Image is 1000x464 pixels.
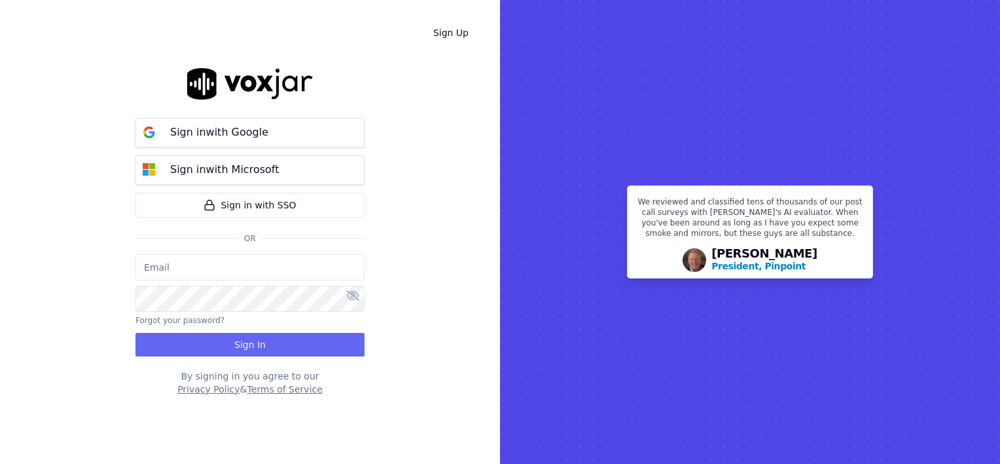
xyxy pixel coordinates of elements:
[711,248,817,273] div: [PERSON_NAME]
[135,333,365,357] button: Sign In
[711,260,806,273] p: President, Pinpoint
[247,383,322,396] button: Terms of Service
[135,254,365,280] input: Email
[135,193,365,218] a: Sign in with SSO
[423,21,479,45] a: Sign Up
[170,125,268,140] p: Sign in with Google
[683,248,706,272] img: Avatar
[135,315,224,326] button: Forgot your password?
[136,119,162,145] img: google Sign in button
[135,370,365,396] div: By signing in you agree to our &
[187,68,313,99] img: logo
[239,233,261,244] span: Or
[135,155,365,185] button: Sign inwith Microsoft
[135,118,365,147] button: Sign inwith Google
[136,157,162,183] img: microsoft Sign in button
[177,383,240,396] button: Privacy Policy
[635,197,865,244] p: We reviewed and classified tens of thousands of our post call surveys with [PERSON_NAME]'s AI eva...
[170,162,279,178] p: Sign in with Microsoft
